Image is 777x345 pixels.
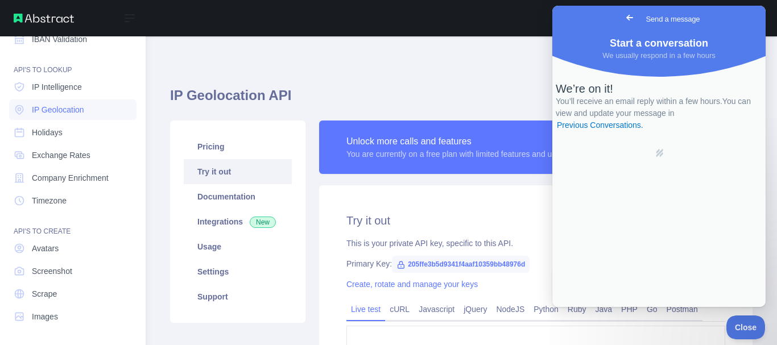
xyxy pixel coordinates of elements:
span: Avatars [32,243,59,254]
div: This is your private API key, specific to this API. [346,238,725,249]
span: New [250,217,276,228]
a: Images [9,306,137,327]
span: Exchange Rates [32,149,90,161]
h1: IP Geolocation API [170,86,753,114]
span: Timezone [32,195,67,206]
a: PHP [617,300,642,318]
span: Scrape [32,288,57,300]
span: 205ffe3b5d9341f4aaf10359bb48976d [392,256,530,273]
img: Abstract API [14,14,74,23]
a: Support [184,284,292,309]
span: Screenshot [32,265,72,277]
a: Integrations New [184,209,292,234]
div: Primary Key: [346,258,725,269]
div: You are currently on a free plan with limited features and usage [346,148,569,160]
a: Avatars [9,238,137,259]
a: Settings [184,259,292,284]
span: Holidays [32,127,63,138]
a: IP Intelligence [9,77,137,97]
a: Create, rotate and manage your keys [346,280,478,289]
div: Unlock more calls and features [346,135,569,148]
a: Pricing [184,134,292,159]
div: API'S TO LOOKUP [9,52,137,74]
a: NodeJS [491,300,529,318]
a: Ruby [563,300,591,318]
iframe: Help Scout Beacon - Live Chat, Contact Form, and Knowledge Base [552,6,766,307]
a: Try it out [184,159,292,184]
a: Java [591,300,617,318]
a: Exchange Rates [9,145,137,165]
a: Documentation [184,184,292,209]
a: IP Geolocation [9,99,137,120]
a: Javascript [414,300,459,318]
a: IBAN Validation [9,29,137,49]
a: Go [642,300,662,318]
a: Holidays [9,122,137,143]
a: cURL [385,300,414,318]
a: Company Enrichment [9,168,137,188]
a: Timezone [9,190,137,211]
span: IP Intelligence [32,81,82,93]
h2: Try it out [346,213,725,228]
a: Usage [184,234,292,259]
a: Python [529,300,563,318]
a: Screenshot [9,261,137,281]
iframe: Help Scout Beacon - Close [726,315,766,339]
a: Scrape [9,284,137,304]
span: IP Geolocation [32,104,84,115]
div: API'S TO CREATE [9,213,137,236]
a: Live test [346,300,385,318]
span: Company Enrichment [32,172,109,184]
span: IBAN Validation [32,34,87,45]
a: jQuery [459,300,491,318]
a: Postman [662,300,702,318]
span: Images [32,311,58,322]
